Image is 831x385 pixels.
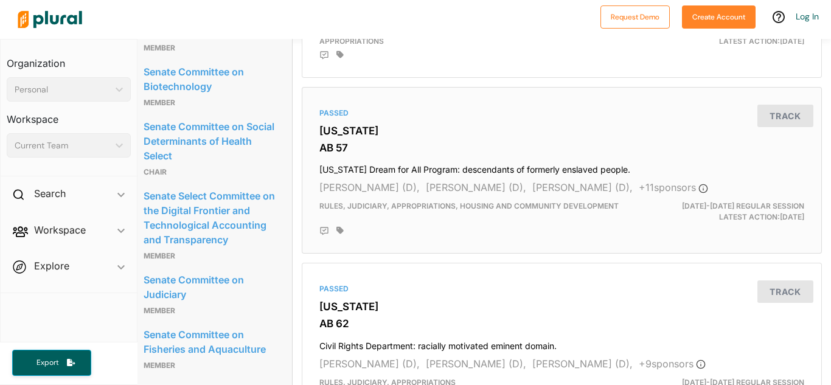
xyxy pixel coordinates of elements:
p: Member [144,41,277,55]
h3: Organization [7,46,131,72]
button: Export [12,350,91,376]
div: Add Position Statement [319,50,329,60]
a: Senate Committee on Biotechnology [144,63,277,95]
span: Export [28,358,67,368]
h3: [US_STATE] [319,125,804,137]
a: Request Demo [600,10,670,23]
span: Rules, Judiciary, Privacy and Consumer Protection, Health, Appropriations [319,26,572,46]
span: [DATE]-[DATE] Regular Session [682,201,804,210]
span: + 11 sponsor s [639,181,708,193]
h4: [US_STATE] Dream for All Program: descendants of formerly enslaved people. [319,159,804,175]
h3: AB 57 [319,142,804,154]
span: + 9 sponsor s [639,358,706,370]
a: Senate Select Committee on the Digital Frontier and Technological Accounting and Transparency [144,187,277,249]
p: Member [144,95,277,110]
span: [PERSON_NAME] (D), [532,358,633,370]
p: Member [144,303,277,318]
div: Current Team [15,139,111,152]
span: [PERSON_NAME] (D), [426,181,526,193]
span: Rules, Judiciary, Appropriations, Housing and Community Development [319,201,619,210]
p: Chair [144,165,277,179]
div: Add Position Statement [319,226,329,236]
div: Latest Action: [DATE] [645,201,813,223]
h3: AB 62 [319,317,804,330]
h3: Workspace [7,102,131,128]
button: Request Demo [600,5,670,29]
span: [PERSON_NAME] (D), [426,358,526,370]
button: Track [757,280,813,303]
span: [PERSON_NAME] (D), [319,181,420,193]
div: Add tags [336,226,344,235]
a: Create Account [682,10,756,23]
button: Track [757,105,813,127]
div: Personal [15,83,111,96]
h2: Search [34,187,66,200]
a: Senate Committee on Social Determinants of Health Select [144,117,277,165]
h4: Civil Rights Department: racially motivated eminent domain. [319,335,804,352]
div: Passed [319,283,804,294]
span: [PERSON_NAME] (D), [532,181,633,193]
button: Create Account [682,5,756,29]
p: Member [144,249,277,263]
h3: [US_STATE] [319,300,804,313]
div: Add tags [336,50,344,59]
a: Log In [796,11,819,22]
p: Member [144,358,277,373]
a: Senate Committee on Judiciary [144,271,277,303]
div: Passed [319,108,804,119]
span: [PERSON_NAME] (D), [319,358,420,370]
a: Senate Committee on Fisheries and Aquaculture [144,325,277,358]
